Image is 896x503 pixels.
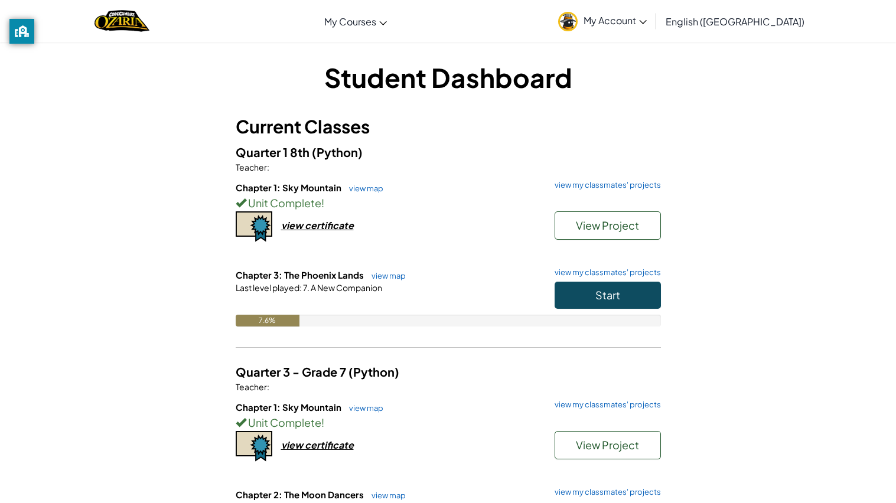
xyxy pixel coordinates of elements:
[555,211,661,240] button: View Project
[558,12,578,31] img: avatar
[549,401,661,409] a: view my classmates' projects
[549,181,661,189] a: view my classmates' projects
[267,162,269,172] span: :
[312,145,363,159] span: (Python)
[236,282,299,293] span: Last level played
[595,288,620,302] span: Start
[236,489,366,500] span: Chapter 2: The Moon Dancers
[309,282,382,293] span: A New Companion
[549,269,661,276] a: view my classmates' projects
[236,431,272,462] img: certificate-icon.png
[318,5,393,37] a: My Courses
[321,416,324,429] span: !
[348,364,399,379] span: (Python)
[549,488,661,496] a: view my classmates' projects
[366,491,406,500] a: view map
[236,219,354,231] a: view certificate
[343,403,383,413] a: view map
[95,9,149,33] img: Home
[236,162,267,172] span: Teacher
[302,282,309,293] span: 7.
[343,184,383,193] a: view map
[236,364,348,379] span: Quarter 3 - Grade 7
[236,211,272,242] img: certificate-icon.png
[246,196,321,210] span: Unit Complete
[236,145,312,159] span: Quarter 1 8th
[660,5,810,37] a: English ([GEOGRAPHIC_DATA])
[236,59,661,96] h1: Student Dashboard
[552,2,653,40] a: My Account
[9,19,34,44] button: privacy banner
[281,219,354,231] div: view certificate
[299,282,302,293] span: :
[576,218,639,232] span: View Project
[236,182,343,193] span: Chapter 1: Sky Mountain
[321,196,324,210] span: !
[236,113,661,140] h3: Current Classes
[366,271,406,280] a: view map
[246,416,321,429] span: Unit Complete
[236,439,354,451] a: view certificate
[555,431,661,459] button: View Project
[95,9,149,33] a: Ozaria by CodeCombat logo
[666,15,804,28] span: English ([GEOGRAPHIC_DATA])
[584,14,647,27] span: My Account
[236,381,267,392] span: Teacher
[576,438,639,452] span: View Project
[281,439,354,451] div: view certificate
[555,282,661,309] button: Start
[267,381,269,392] span: :
[324,15,376,28] span: My Courses
[236,401,343,413] span: Chapter 1: Sky Mountain
[236,269,366,280] span: Chapter 3: The Phoenix Lands
[236,315,299,326] div: 7.6%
